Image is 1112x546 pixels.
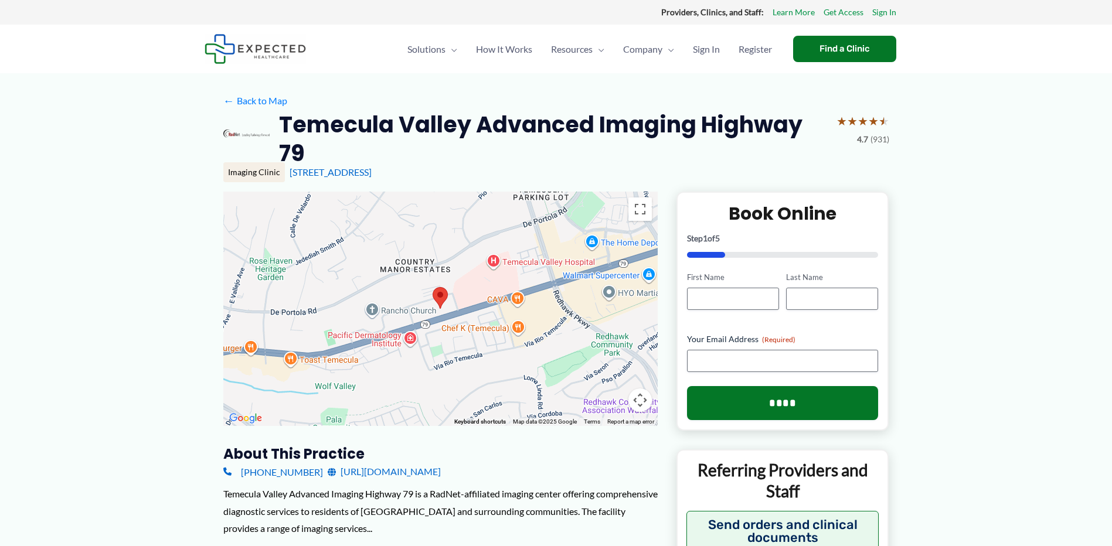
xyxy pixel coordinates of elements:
span: Register [739,29,772,70]
button: Keyboard shortcuts [454,418,506,426]
span: ← [223,95,234,106]
a: [URL][DOMAIN_NAME] [328,463,441,480]
span: How It Works [476,29,532,70]
span: ★ [858,110,868,132]
span: (931) [870,132,889,147]
p: Step of [687,234,879,243]
label: First Name [687,272,779,283]
span: ★ [879,110,889,132]
h2: Temecula Valley Advanced Imaging Highway 79 [279,110,827,168]
a: [STREET_ADDRESS] [290,166,372,178]
span: Map data ©2025 Google [513,418,577,425]
strong: Providers, Clinics, and Staff: [661,7,764,17]
span: Menu Toggle [593,29,604,70]
a: CompanyMenu Toggle [614,29,683,70]
span: ★ [847,110,858,132]
a: Report a map error [607,418,654,425]
a: ←Back to Map [223,92,287,110]
span: Company [623,29,662,70]
a: Get Access [824,5,863,20]
a: Terms (opens in new tab) [584,418,600,425]
div: Temecula Valley Advanced Imaging Highway 79 is a RadNet-affiliated imaging center offering compre... [223,485,658,537]
a: Register [729,29,781,70]
span: Menu Toggle [446,29,457,70]
span: Menu Toggle [662,29,674,70]
a: [PHONE_NUMBER] [223,463,323,480]
a: ResourcesMenu Toggle [542,29,614,70]
a: Find a Clinic [793,36,896,62]
a: Open this area in Google Maps (opens a new window) [226,411,265,426]
a: Sign In [872,5,896,20]
label: Your Email Address [687,333,879,345]
a: Learn More [773,5,815,20]
nav: Primary Site Navigation [398,29,781,70]
span: 5 [715,233,720,243]
img: Expected Healthcare Logo - side, dark font, small [205,34,306,64]
span: Sign In [693,29,720,70]
span: Resources [551,29,593,70]
button: Toggle fullscreen view [628,197,652,221]
span: (Required) [762,335,795,344]
h3: About this practice [223,445,658,463]
label: Last Name [786,272,878,283]
h2: Book Online [687,202,879,225]
p: Referring Providers and Staff [686,459,879,502]
span: 1 [703,233,708,243]
span: 4.7 [857,132,868,147]
span: ★ [868,110,879,132]
span: ★ [836,110,847,132]
a: How It Works [467,29,542,70]
a: Sign In [683,29,729,70]
span: Solutions [407,29,446,70]
a: SolutionsMenu Toggle [398,29,467,70]
button: Map camera controls [628,388,652,412]
img: Google [226,411,265,426]
div: Imaging Clinic [223,162,285,182]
